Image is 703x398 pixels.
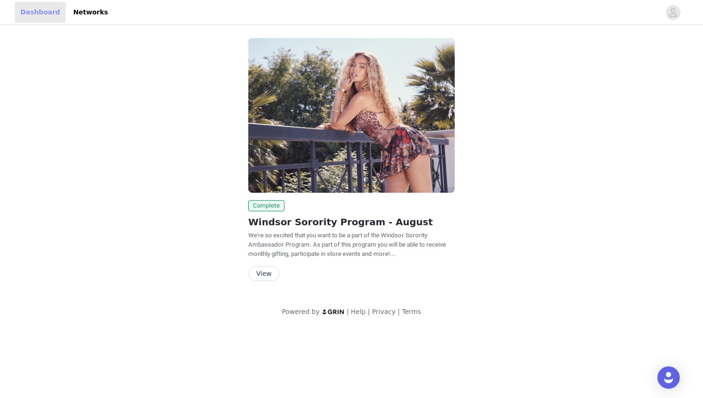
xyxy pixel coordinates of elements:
[351,308,366,315] a: Help
[372,308,396,315] a: Privacy
[282,308,319,315] span: Powered by
[248,215,455,229] h2: Windsor Sorority Program - August
[248,270,279,277] a: View
[347,308,349,315] span: |
[15,2,66,23] a: Dashboard
[248,266,279,281] button: View
[368,308,370,315] span: |
[322,309,345,315] img: logo
[669,5,677,20] div: avatar
[248,232,446,257] span: We're so excited that you want to be a part of the Windsor Sorority Ambassador Program. As part o...
[248,38,455,193] img: Windsor
[657,366,680,389] div: Open Intercom Messenger
[67,2,113,23] a: Networks
[248,200,285,211] span: Complete
[402,308,421,315] a: Terms
[398,308,400,315] span: |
